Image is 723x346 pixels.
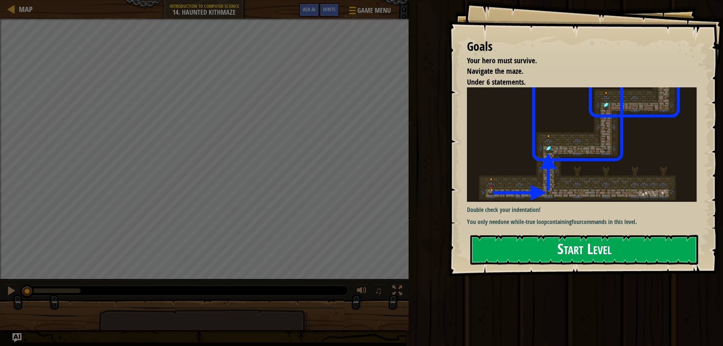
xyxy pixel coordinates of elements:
li: Navigate the maze. [458,66,695,77]
button: Toggle fullscreen [390,284,405,299]
img: Haunted kithmaze [467,87,702,201]
span: Ask AI [303,6,316,13]
a: Map [15,4,33,14]
span: Map [19,4,33,14]
span: Your hero must survive. [467,55,537,66]
li: Your hero must survive. [458,55,695,66]
button: ♫ [373,284,386,299]
span: Hints [323,6,336,13]
button: Game Menu [343,3,395,21]
strong: one [500,218,509,226]
button: Ask AI [12,333,21,342]
span: Navigate the maze. [467,66,523,76]
strong: four [572,218,581,226]
button: Ask AI [299,3,319,17]
li: Under 6 statements. [458,77,695,88]
strong: while-true loop [511,218,547,226]
button: Adjust volume [354,284,369,299]
p: You only need containing commands in this level. [467,218,702,226]
button: Ctrl + P: Pause [4,284,19,299]
span: Game Menu [357,6,391,15]
div: Goals [467,38,697,55]
span: Under 6 statements. [467,77,526,87]
span: ♫ [375,285,382,296]
p: Double check your indentation! [467,206,702,214]
button: Start Level [470,235,698,265]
